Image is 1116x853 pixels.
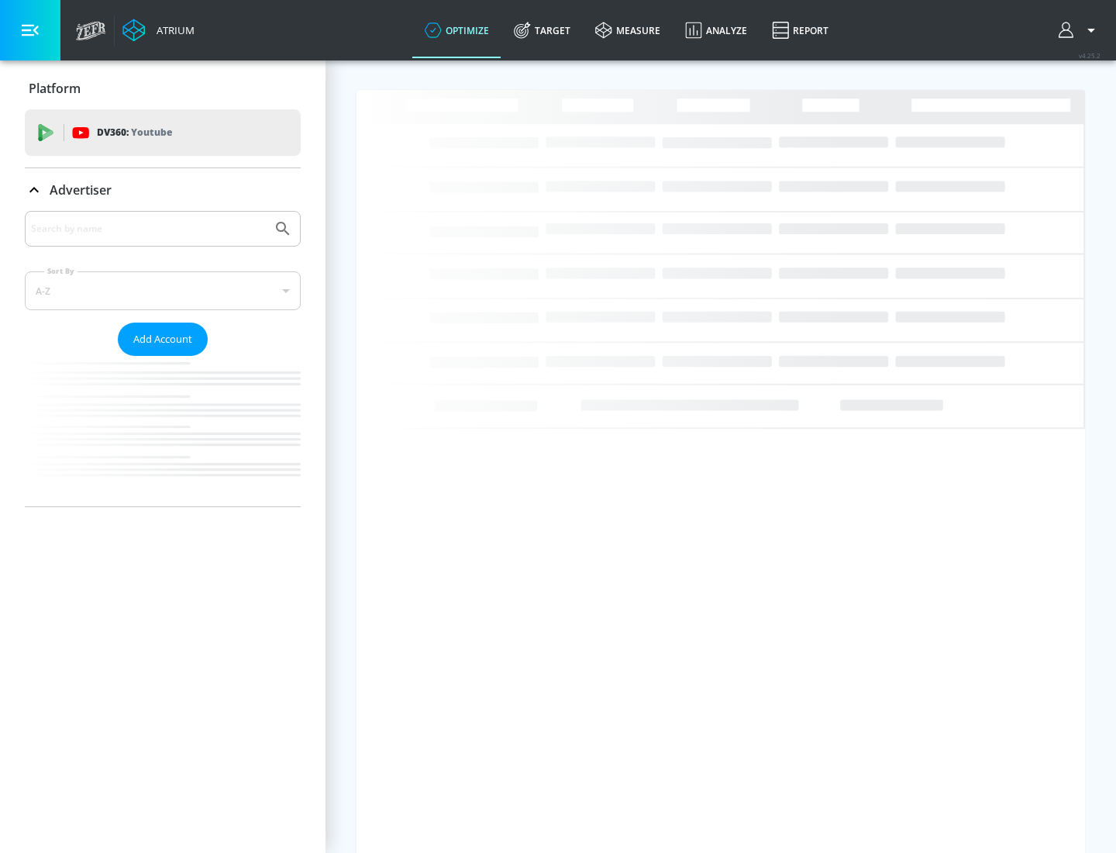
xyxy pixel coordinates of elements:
[122,19,195,42] a: Atrium
[759,2,841,58] a: Report
[501,2,583,58] a: Target
[29,80,81,97] p: Platform
[97,124,172,141] p: DV360:
[25,168,301,212] div: Advertiser
[583,2,673,58] a: measure
[31,219,266,239] input: Search by name
[25,271,301,310] div: A-Z
[118,323,208,356] button: Add Account
[25,109,301,156] div: DV360: Youtube
[25,211,301,506] div: Advertiser
[1079,51,1100,60] span: v 4.25.2
[412,2,501,58] a: optimize
[44,266,77,276] label: Sort By
[150,23,195,37] div: Atrium
[25,356,301,506] nav: list of Advertiser
[673,2,759,58] a: Analyze
[131,124,172,140] p: Youtube
[133,330,192,348] span: Add Account
[25,67,301,110] div: Platform
[50,181,112,199] p: Advertiser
